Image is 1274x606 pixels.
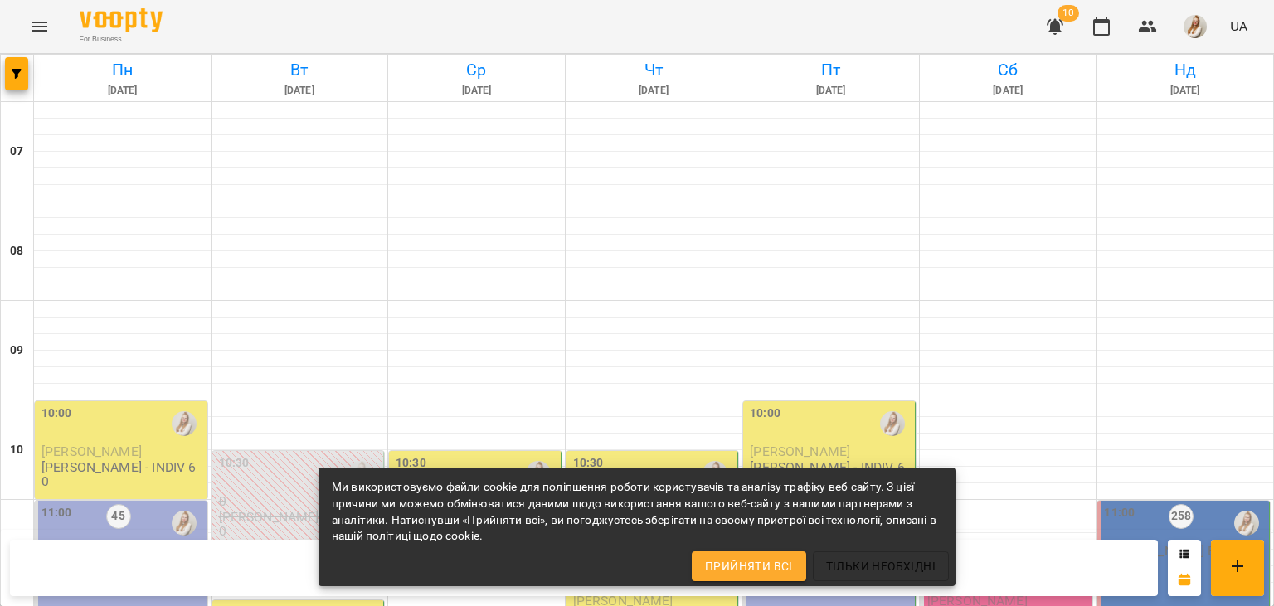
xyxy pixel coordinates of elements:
[1184,15,1207,38] img: db46d55e6fdf8c79d257263fe8ff9f52.jpeg
[41,405,72,423] label: 10:00
[750,460,912,489] p: [PERSON_NAME] - INDIV 60
[573,454,604,473] label: 10:30
[880,411,905,436] img: Адамович Вікторія
[1234,511,1259,536] img: Адамович Вікторія
[80,34,163,45] span: For Business
[1104,504,1135,522] label: 11:00
[1099,57,1271,83] h6: Нд
[1169,504,1194,529] label: 258
[214,83,386,99] h6: [DATE]
[10,342,23,360] h6: 09
[703,461,727,486] img: Адамович Вікторія
[348,461,373,486] img: Адамович Вікторія
[922,83,1094,99] h6: [DATE]
[826,556,936,576] span: Тільки необхідні
[219,454,250,473] label: 10:30
[172,511,197,536] img: Адамович Вікторія
[41,460,203,489] p: [PERSON_NAME] - INDIV 60
[20,7,60,46] button: Menu
[922,57,1094,83] h6: Сб
[745,57,917,83] h6: Пт
[219,494,381,508] p: 0
[568,57,740,83] h6: Чт
[10,441,23,459] h6: 10
[750,444,850,459] span: [PERSON_NAME]
[80,8,163,32] img: Voopty Logo
[391,83,562,99] h6: [DATE]
[214,57,386,83] h6: Вт
[332,473,942,551] div: Ми використовуємо файли cookie для поліпшення роботи користувачів та аналізу трафіку веб-сайту. З...
[36,57,208,83] h6: Пн
[1223,11,1254,41] button: UA
[1230,17,1247,35] span: UA
[391,57,562,83] h6: Ср
[705,556,793,576] span: Прийняти всі
[219,510,381,539] p: [PERSON_NAME] - INDIV 60
[526,461,551,486] img: Адамович Вікторія
[10,143,23,161] h6: 07
[41,504,72,522] label: 11:00
[36,83,208,99] h6: [DATE]
[1099,83,1271,99] h6: [DATE]
[1058,5,1079,22] span: 10
[41,444,142,459] span: [PERSON_NAME]
[692,551,806,581] button: Прийняти всі
[813,551,949,581] button: Тільки необхідні
[568,83,740,99] h6: [DATE]
[396,454,426,473] label: 10:30
[172,411,197,436] img: Адамович Вікторія
[10,242,23,260] h6: 08
[106,504,131,529] label: 45
[745,83,917,99] h6: [DATE]
[750,405,780,423] label: 10:00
